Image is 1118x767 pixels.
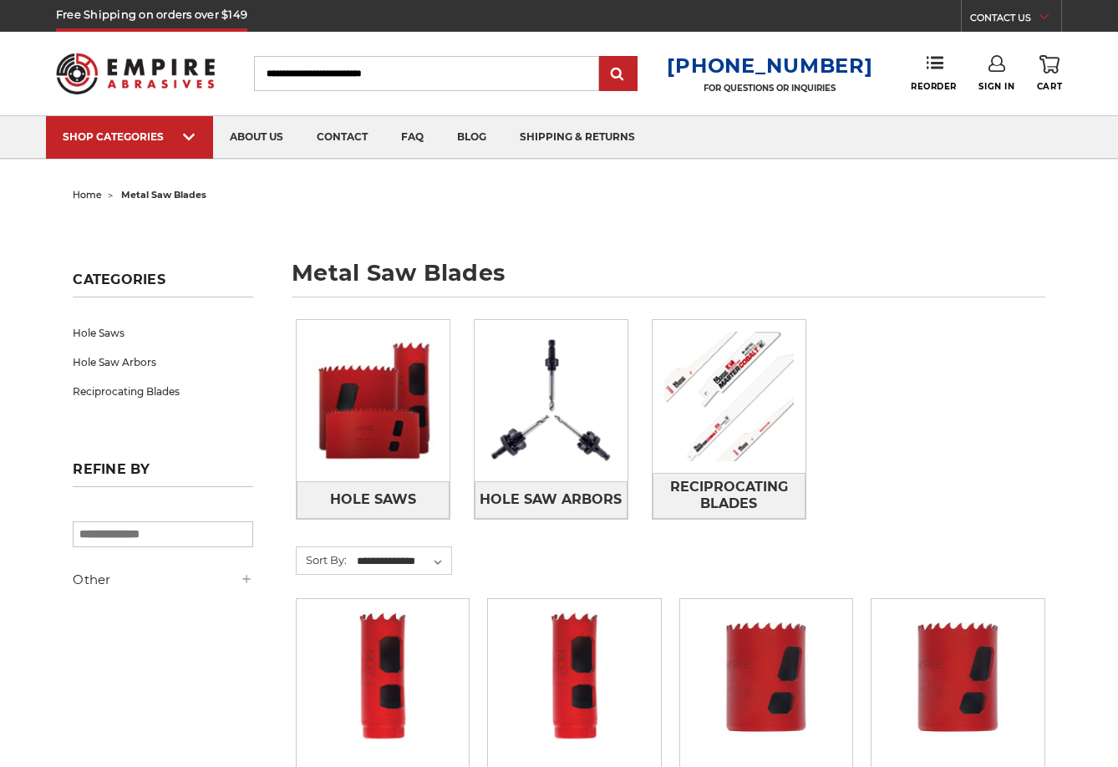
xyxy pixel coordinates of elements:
img: Hole Saw Arbors [475,324,628,477]
img: 1-1/8" Morse Advanced Bi Metal Hole Saw [883,611,1032,744]
a: Reciprocating Blades [73,377,253,406]
span: Cart [1037,81,1062,92]
a: Reorder [911,55,957,91]
div: SHOP CATEGORIES [63,130,196,143]
a: Hole Saw Arbors [73,348,253,377]
label: Sort By: [297,547,347,572]
img: Empire Abrasives [56,43,215,105]
h5: Other [73,570,253,590]
span: Sign In [978,81,1014,92]
a: Cart [1037,55,1062,92]
a: CONTACT US [970,8,1061,32]
span: Hole Saw Arbors [480,485,622,514]
a: home [73,189,102,201]
span: Hole Saws [330,485,416,514]
a: about us [213,116,300,159]
h1: metal saw blades [292,262,1045,297]
span: metal saw blades [121,189,206,201]
img: 7/8" Morse Advanced Bi Metal Hole Saw [500,611,648,744]
img: Hole Saws [297,324,450,477]
span: Reciprocating Blades [653,473,805,518]
img: 1" Morse Advanced Bi Metal Hole Saw [692,611,841,744]
input: Submit [602,58,635,91]
a: Reciprocating Blades [653,473,805,519]
a: blog [440,116,503,159]
a: Hole Saw Arbors [475,481,628,519]
h5: Categories [73,272,253,297]
a: contact [300,116,384,159]
a: faq [384,116,440,159]
h5: Refine by [73,461,253,487]
a: [PHONE_NUMBER] [667,53,872,78]
img: Reciprocating Blades [653,320,805,473]
img: 3/4" Morse Advanced Bi Metal Hole Saw [308,611,457,744]
a: shipping & returns [503,116,652,159]
p: FOR QUESTIONS OR INQUIRIES [667,83,872,94]
select: Sort By: [354,549,451,574]
a: Hole Saws [73,318,253,348]
a: Hole Saws [297,481,450,519]
span: Reorder [911,81,957,92]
